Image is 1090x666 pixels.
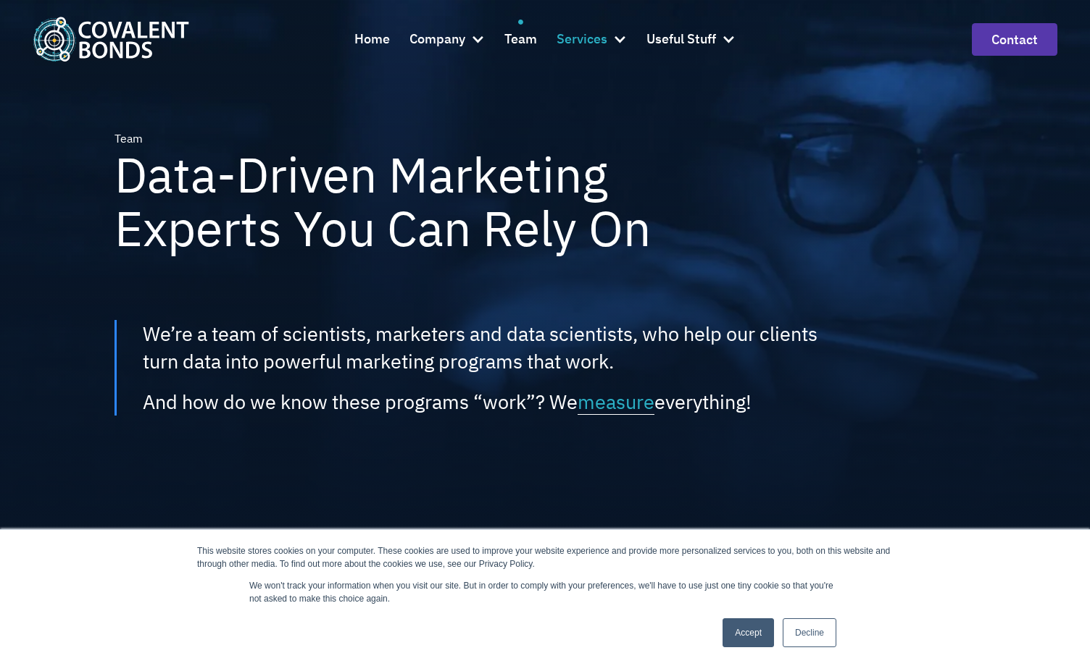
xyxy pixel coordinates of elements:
[143,388,752,416] div: And how do we know these programs “work”? We everything!
[557,20,627,59] div: Services
[115,148,764,256] h1: Data-Driven Marketing Experts You Can Rely On
[197,544,893,570] div: This website stores cookies on your computer. These cookies are used to improve your website expe...
[115,130,143,148] div: Team
[972,23,1057,56] a: contact
[646,20,736,59] div: Useful Stuff
[783,618,836,647] a: Decline
[354,29,390,50] div: Home
[249,579,841,605] p: We won't track your information when you visit our site. But in order to comply with your prefere...
[873,510,1090,666] iframe: Chat Widget
[504,29,537,50] div: Team
[33,17,189,61] img: Covalent Bonds White / Teal Logo
[646,29,716,50] div: Useful Stuff
[578,389,654,415] span: measure
[557,29,607,50] div: Services
[504,20,537,59] a: Team
[33,17,189,61] a: home
[354,20,390,59] a: Home
[409,29,465,50] div: Company
[723,618,774,647] a: Accept
[409,20,485,59] div: Company
[143,320,819,375] div: We’re a team of scientists, marketers and data scientists, who help our clients turn data into po...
